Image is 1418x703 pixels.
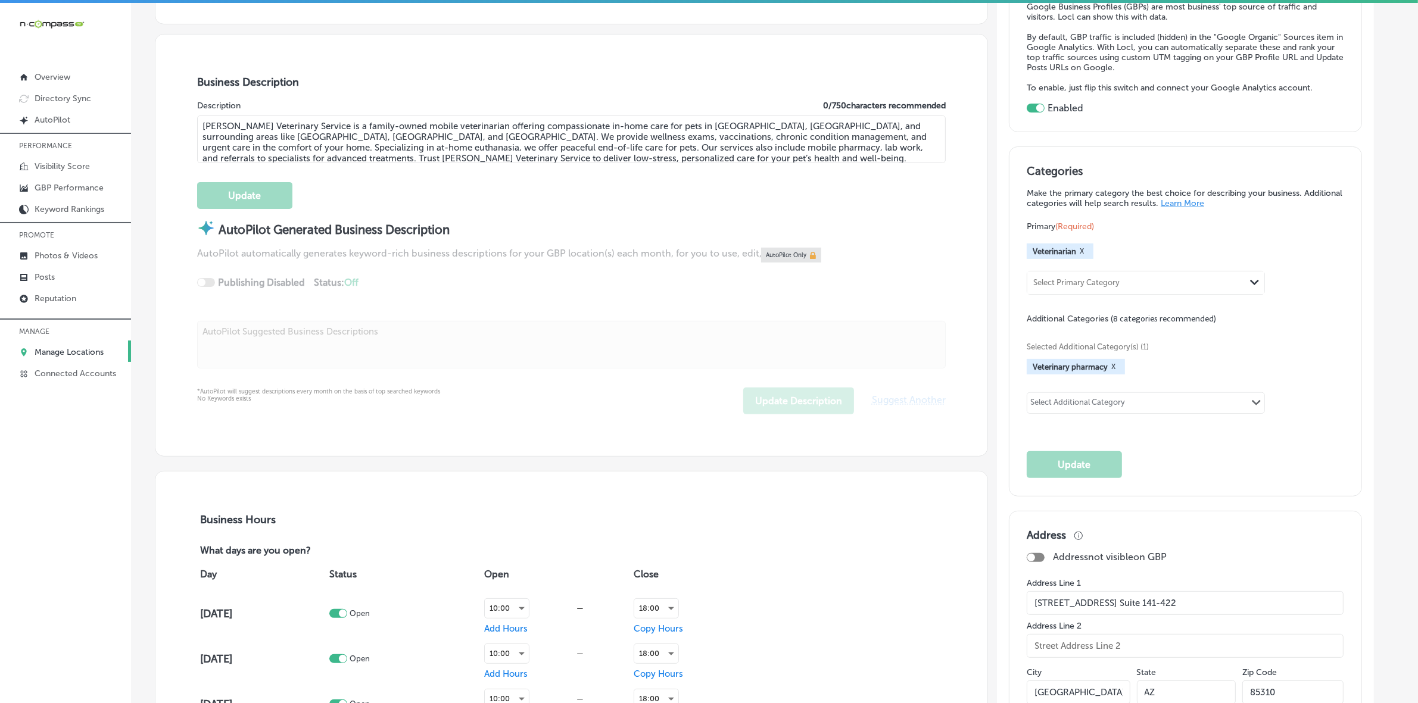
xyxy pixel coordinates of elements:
label: Enabled [1048,102,1083,114]
span: Add Hours [484,623,528,634]
span: Veterinarian [1033,247,1076,256]
div: Select Additional Category [1030,398,1125,411]
span: Veterinary pharmacy [1033,363,1108,371]
h3: Categories [1027,164,1344,182]
button: X [1076,246,1087,256]
th: Close [631,558,758,591]
label: Address Line 2 [1027,621,1344,631]
p: Visibility Score [35,161,90,171]
h4: [DATE] [200,607,326,620]
div: 10:00 [485,599,529,618]
span: Copy Hours [634,623,683,634]
label: Zip Code [1242,667,1277,677]
h3: Business Description [197,76,946,89]
th: Open [481,558,631,591]
input: Street Address Line 2 [1027,634,1344,658]
a: Learn More [1161,198,1204,208]
p: What days are you open? [197,545,396,558]
img: 660ab0bf-5cc7-4cb8-ba1c-48b5ae0f18e60NCTV_CLogo_TV_Black_-500x88.png [19,18,85,30]
input: Street Address Line 1 [1027,591,1344,615]
th: Status [326,558,482,591]
p: Directory Sync [35,93,91,104]
div: — [529,649,631,658]
label: Address Line 1 [1027,578,1344,588]
p: Reputation [35,293,76,304]
strong: AutoPilot Generated Business Description [219,223,450,237]
p: Manage Locations [35,347,104,357]
span: Add Hours [484,668,528,679]
span: Selected Additional Category(s) (1) [1027,342,1335,351]
p: To enable, just flip this switch and connect your Google Analytics account. [1027,83,1344,93]
div: 18:00 [634,644,678,663]
p: Google Business Profiles (GBPs) are most business' top source of traffic and visitors. Locl can s... [1027,2,1344,22]
div: Select Primary Category [1033,279,1120,288]
p: Open [350,609,370,618]
th: Day [197,558,326,591]
label: City [1027,667,1042,677]
p: Posts [35,272,55,282]
p: Overview [35,72,70,82]
p: GBP Performance [35,183,104,193]
p: AutoPilot [35,115,70,125]
p: Connected Accounts [35,368,116,379]
p: Open [350,654,370,663]
div: 18:00 [634,599,678,618]
p: Photos & Videos [35,251,98,261]
h3: Address [1027,529,1066,542]
label: State [1137,667,1157,677]
span: (8 categories recommended) [1111,313,1216,324]
p: By default, GBP traffic is included (hidden) in the "Google Organic" Sources item in Google Analy... [1027,32,1344,73]
div: — [529,604,631,613]
span: Additional Categories [1027,314,1216,324]
button: Update [197,182,292,209]
div: — [529,694,631,703]
h4: [DATE] [200,652,326,665]
span: Primary [1027,221,1094,232]
p: Address not visible on GBP [1053,551,1167,563]
label: Description [197,101,241,111]
label: 0 / 750 characters recommended [823,101,946,111]
button: X [1108,362,1119,371]
p: Keyword Rankings [35,204,104,214]
button: Update [1027,451,1122,478]
span: Copy Hours [634,668,683,679]
div: 10:00 [485,644,529,663]
h3: Business Hours [197,513,946,526]
img: autopilot-icon [197,219,215,237]
span: (Required) [1055,221,1094,232]
p: Make the primary category the best choice for describing your business. Additional categories wil... [1027,188,1344,208]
